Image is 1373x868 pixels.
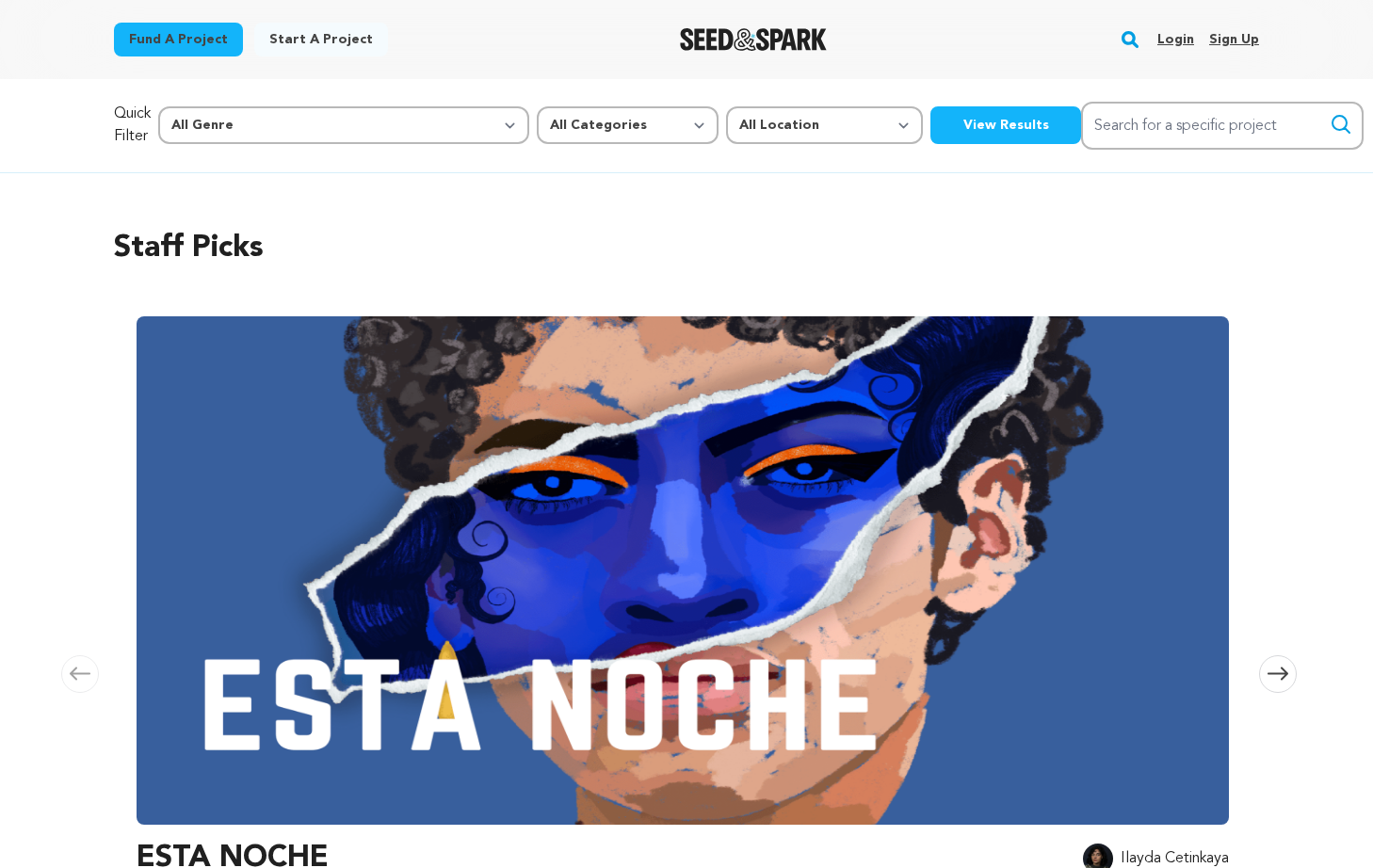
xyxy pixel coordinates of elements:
p: Quick Filter [114,103,151,148]
a: Sign up [1209,24,1259,55]
img: ESTA NOCHE image [137,316,1229,825]
img: Seed&Spark Logo Dark Mode [680,28,828,51]
input: Search for a specific project [1081,102,1364,150]
h2: Staff Picks [114,226,1259,271]
button: View Results [930,106,1081,144]
a: Seed&Spark Homepage [680,28,828,51]
a: Login [1157,24,1194,55]
a: Start a project [254,23,388,56]
a: Fund a project [114,23,243,56]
